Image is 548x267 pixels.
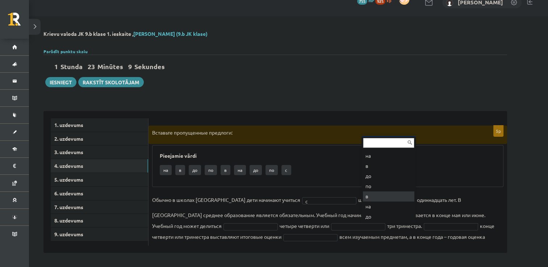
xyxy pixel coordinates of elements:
div: в [363,191,414,202]
div: до [363,212,414,222]
div: до [363,171,414,181]
div: в [363,161,414,171]
div: по [363,181,414,191]
div: на [363,151,414,161]
div: на [363,202,414,212]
